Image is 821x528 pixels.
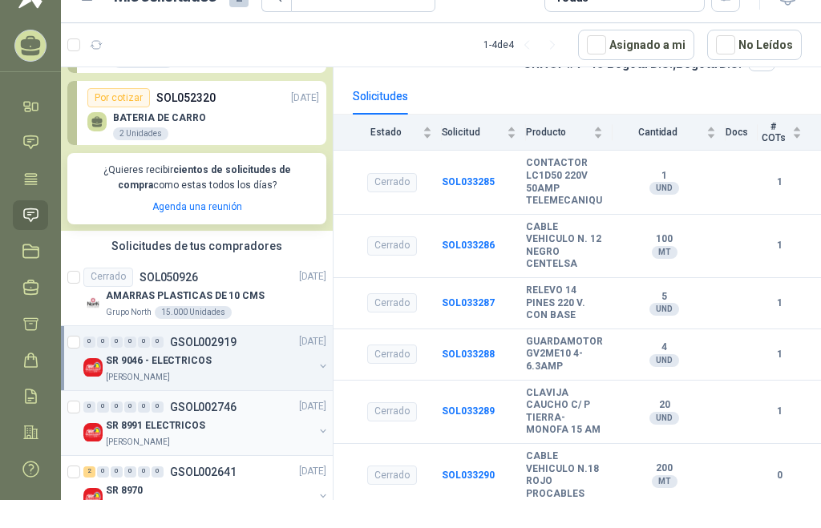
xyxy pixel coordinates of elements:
[649,354,679,367] div: UND
[758,404,802,419] b: 1
[613,233,715,246] b: 100
[613,462,715,475] b: 200
[83,462,330,514] a: 2 0 0 0 0 0 GSOL002641[DATE] Company LogoSR 8970
[442,115,527,151] th: Solicitud
[578,30,694,60] button: Asignado a mi
[442,470,495,481] a: SOL033290
[442,297,495,308] a: SOL033287
[649,182,679,195] div: UND
[152,201,242,212] a: Agenda una reunión
[299,334,326,349] p: [DATE]
[61,261,333,326] a: CerradoSOL050926[DATE] Company LogoAMARRAS PLASTICAS DE 10 CMSGrupo North15.000 Unidades
[707,30,802,60] button: No Leídos
[106,483,143,498] p: SR 8970
[758,121,789,143] span: # COTs
[299,464,326,479] p: [DATE]
[758,296,802,311] b: 1
[353,87,408,105] div: Solicitudes
[83,337,95,348] div: 0
[140,272,198,283] p: SOL050926
[170,466,237,478] p: GSOL002641
[124,466,136,478] div: 0
[138,401,150,413] div: 0
[152,466,164,478] div: 0
[291,91,319,106] p: [DATE]
[83,333,330,384] a: 0 0 0 0 0 0 GSOL002919[DATE] Company LogoSR 9046 - ELECTRICOS[PERSON_NAME]
[649,303,679,316] div: UND
[613,291,715,304] b: 5
[97,466,109,478] div: 0
[613,115,725,151] th: Cantidad
[613,127,702,138] span: Cantidad
[652,475,677,488] div: MT
[106,288,265,304] p: AMARRAS PLASTICAS DE 10 CMS
[111,337,123,348] div: 0
[758,468,802,483] b: 0
[442,405,495,417] a: SOL033289
[726,115,758,151] th: Docs
[483,32,565,58] div: 1 - 4 de 4
[113,127,168,140] div: 2 Unidades
[367,402,417,421] div: Cerrado
[138,337,150,348] div: 0
[106,418,205,433] p: SR 8991 ELECTRICOS
[652,246,677,259] div: MT
[111,466,123,478] div: 0
[77,163,317,193] p: ¿Quieres recibir como estas todos los días?
[83,423,103,442] img: Company Logo
[61,231,333,261] div: Solicitudes de tus compradores
[83,268,133,287] div: Cerrado
[106,306,152,319] p: Grupo North
[758,115,821,151] th: # COTs
[155,306,232,319] div: 15.000 Unidades
[124,401,136,413] div: 0
[613,399,715,412] b: 20
[526,284,603,322] b: RELEVO 14 PINES 220 V. CON BASE
[83,488,103,507] img: Company Logo
[758,175,802,190] b: 1
[170,401,237,413] p: GSOL002746
[526,157,603,207] b: CONTACTOR LC1D50 220V 50AMP TELEMECANIQU
[334,115,442,151] th: Estado
[124,337,136,348] div: 0
[83,293,103,312] img: Company Logo
[83,401,95,413] div: 0
[106,436,170,449] p: [PERSON_NAME]
[442,240,495,251] a: SOL033286
[442,349,495,360] a: SOL033288
[526,127,590,138] span: Producto
[613,341,715,354] b: 4
[111,401,123,413] div: 0
[299,399,326,414] p: [DATE]
[526,336,603,373] b: GUARDAMOTOR GV2ME10 4-6.3AMP
[97,401,109,413] div: 0
[113,112,206,123] p: BATERIA DE CARRO
[367,173,417,192] div: Cerrado
[83,466,95,478] div: 2
[442,127,504,138] span: Solicitud
[67,81,326,145] a: Por cotizarSOL052320[DATE] BATERIA DE CARRO2 Unidades
[83,397,330,449] a: 0 0 0 0 0 0 GSOL002746[DATE] Company LogoSR 8991 ELECTRICOS[PERSON_NAME]
[152,337,164,348] div: 0
[758,238,802,253] b: 1
[367,236,417,256] div: Cerrado
[442,176,495,187] a: SOL033285
[613,170,715,183] b: 1
[367,466,417,485] div: Cerrado
[367,345,417,364] div: Cerrado
[97,337,109,348] div: 0
[83,358,103,377] img: Company Logo
[353,127,419,138] span: Estado
[106,353,212,369] p: SR 9046 - ELECTRICOS
[649,412,679,425] div: UND
[156,89,216,107] p: SOL052320
[367,293,417,312] div: Cerrado
[299,269,326,284] p: [DATE]
[138,466,150,478] div: 0
[170,337,237,348] p: GSOL002919
[526,221,603,271] b: CABLE VEHICULO N. 12 NEGRO CENTELSA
